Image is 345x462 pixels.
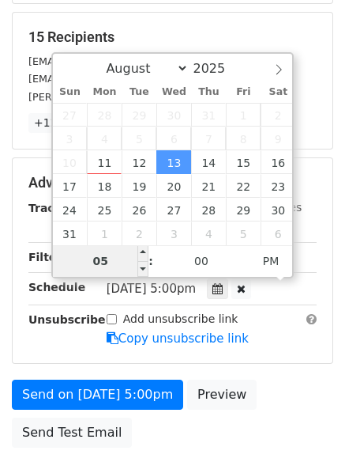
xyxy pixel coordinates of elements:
[226,198,261,222] span: August 29, 2025
[261,198,295,222] span: August 30, 2025
[249,245,293,277] span: Click to toggle
[12,418,132,448] a: Send Test Email
[261,150,295,174] span: August 16, 2025
[156,174,191,198] span: August 20, 2025
[156,198,191,222] span: August 27, 2025
[53,222,88,245] span: August 31, 2025
[191,198,226,222] span: August 28, 2025
[28,202,81,214] strong: Tracking
[191,87,226,97] span: Thu
[53,150,88,174] span: August 10, 2025
[53,87,88,97] span: Sun
[122,222,156,245] span: September 2, 2025
[191,127,226,150] span: August 7, 2025
[28,281,85,293] strong: Schedule
[226,103,261,127] span: August 1, 2025
[191,222,226,245] span: September 4, 2025
[87,174,122,198] span: August 18, 2025
[28,28,317,46] h5: 15 Recipients
[261,103,295,127] span: August 2, 2025
[28,73,204,85] small: [EMAIL_ADDRESS][DOMAIN_NAME]
[87,222,122,245] span: September 1, 2025
[122,127,156,150] span: August 5, 2025
[156,127,191,150] span: August 6, 2025
[107,282,196,296] span: [DATE] 5:00pm
[107,331,249,346] a: Copy unsubscribe link
[187,380,257,410] a: Preview
[261,174,295,198] span: August 23, 2025
[28,55,204,67] small: [EMAIL_ADDRESS][DOMAIN_NAME]
[148,245,153,277] span: :
[28,313,106,326] strong: Unsubscribe
[122,150,156,174] span: August 12, 2025
[191,103,226,127] span: July 31, 2025
[53,245,149,277] input: Hour
[156,103,191,127] span: July 30, 2025
[191,150,226,174] span: August 14, 2025
[28,91,288,103] small: [PERSON_NAME][EMAIL_ADDRESS][DOMAIN_NAME]
[53,127,88,150] span: August 3, 2025
[122,174,156,198] span: August 19, 2025
[53,198,88,222] span: August 24, 2025
[87,127,122,150] span: August 4, 2025
[122,198,156,222] span: August 26, 2025
[28,251,69,263] strong: Filters
[87,87,122,97] span: Mon
[28,113,95,133] a: +12 more
[226,222,261,245] span: September 5, 2025
[156,150,191,174] span: August 13, 2025
[123,311,238,328] label: Add unsubscribe link
[87,150,122,174] span: August 11, 2025
[266,386,345,462] iframe: Chat Widget
[189,61,246,76] input: Year
[12,380,183,410] a: Send on [DATE] 5:00pm
[53,174,88,198] span: August 17, 2025
[226,174,261,198] span: August 22, 2025
[53,103,88,127] span: July 27, 2025
[226,127,261,150] span: August 8, 2025
[156,222,191,245] span: September 3, 2025
[156,87,191,97] span: Wed
[87,198,122,222] span: August 25, 2025
[226,150,261,174] span: August 15, 2025
[122,103,156,127] span: July 29, 2025
[122,87,156,97] span: Tue
[261,127,295,150] span: August 9, 2025
[261,222,295,245] span: September 6, 2025
[191,174,226,198] span: August 21, 2025
[87,103,122,127] span: July 28, 2025
[226,87,261,97] span: Fri
[261,87,295,97] span: Sat
[153,245,249,277] input: Minute
[28,174,317,191] h5: Advanced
